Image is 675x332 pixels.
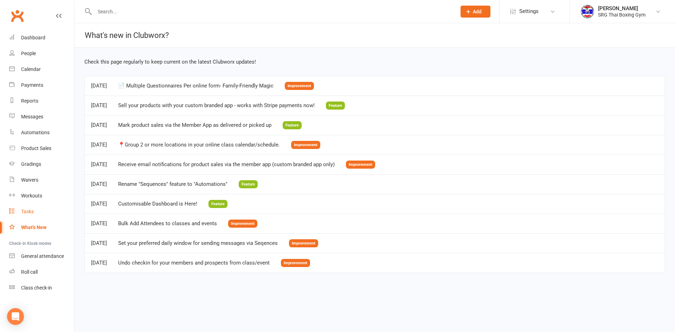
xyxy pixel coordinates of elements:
div: Calendar [21,66,41,72]
div: Undo checkin for your members and prospects from class/event [118,260,270,266]
a: Gradings [9,156,74,172]
span: Improvement [289,239,318,247]
a: [DATE]📄 Multiple Questionnaires Per online form- Family-Friendly MagicImprovement [91,82,314,89]
div: Customisable Dashboard is Here! [118,201,197,207]
div: Mark product sales via the Member App as delivered or picked up [118,122,271,128]
div: [DATE] [91,181,107,187]
div: Rename "Sequences" feature to "Automations" [118,181,227,187]
span: Feature [326,102,345,110]
a: Workouts [9,188,74,204]
a: Payments [9,77,74,93]
a: People [9,46,74,61]
input: Search... [92,7,451,17]
a: Messages [9,109,74,125]
a: [DATE]📍Group 2 or more locations in your online class calendar/schedule.Improvement [91,141,320,148]
div: [DATE] [91,83,107,89]
a: General attendance kiosk mode [9,248,74,264]
a: Roll call [9,264,74,280]
div: Dashboard [21,35,45,40]
a: Calendar [9,61,74,77]
div: Product Sales [21,145,51,151]
a: [DATE]Undo checkin for your members and prospects from class/eventImprovement [91,259,310,266]
div: [PERSON_NAME] [598,5,645,12]
div: Sell your products with your custom branded app - works with Stripe payments now! [118,103,315,109]
a: [DATE]Sell your products with your custom branded app - works with Stripe payments now!Feature [91,102,345,108]
a: [DATE]Customisable Dashboard is Here!Feature [91,200,227,207]
div: Roll call [21,269,38,275]
div: People [21,51,36,56]
span: Improvement [285,82,314,90]
a: [DATE]Set your preferred daily window for sending messages via SeqencesImprovement [91,240,318,246]
span: Improvement [228,220,257,228]
span: Improvement [346,161,375,169]
a: [DATE]Mark product sales via the Member App as delivered or picked upFeature [91,122,302,128]
div: Reports [21,98,38,104]
div: Automations [21,130,50,135]
div: Tasks [21,209,34,214]
div: Receive email notifications for product sales via the member app (custom branded app only) [118,162,335,168]
h1: What's new in Clubworx? [75,23,169,47]
a: What's New [9,220,74,235]
div: Messages [21,114,43,119]
span: Add [473,9,482,14]
div: Payments [21,82,43,88]
a: [DATE]Bulk Add Attendees to classes and eventsImprovement [91,220,257,226]
div: [DATE] [91,240,107,246]
a: Automations [9,125,74,141]
div: [DATE] [91,162,107,168]
button: Add [461,6,490,18]
div: Waivers [21,177,38,183]
span: Feature [283,121,302,129]
span: Improvement [291,141,320,149]
div: Bulk Add Attendees to classes and events [118,221,217,227]
div: 📍Group 2 or more locations in your online class calendar/schedule. [118,142,280,148]
div: Class check-in [21,285,52,291]
div: [DATE] [91,201,107,207]
div: [DATE] [91,103,107,109]
div: SRG Thai Boxing Gym [598,12,645,18]
a: Waivers [9,172,74,188]
div: [DATE] [91,122,107,128]
a: Clubworx [8,7,26,25]
div: What's New [21,224,46,230]
div: Set your preferred daily window for sending messages via Seqences [118,240,278,246]
div: Check this page regularly to keep current on the latest Clubworx updates! [84,58,665,66]
div: [DATE] [91,142,107,148]
a: [DATE]Rename "Sequences" feature to "Automations"Feature [91,181,258,187]
a: [DATE]Receive email notifications for product sales via the member app (custom branded app only)I... [91,161,375,167]
div: General attendance [21,253,64,259]
div: [DATE] [91,260,107,266]
span: Settings [519,4,539,19]
div: 📄 Multiple Questionnaires Per online form- Family-Friendly Magic [118,83,274,89]
span: Feature [239,180,258,188]
img: thumb_image1718682644.png [580,5,594,19]
span: Feature [208,200,227,208]
a: Dashboard [9,30,74,46]
div: [DATE] [91,221,107,227]
div: Workouts [21,193,42,198]
a: Product Sales [9,141,74,156]
a: Reports [9,93,74,109]
div: Open Intercom Messenger [7,308,24,325]
a: Tasks [9,204,74,220]
div: Gradings [21,161,41,167]
span: Improvement [281,259,310,267]
a: Class kiosk mode [9,280,74,296]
